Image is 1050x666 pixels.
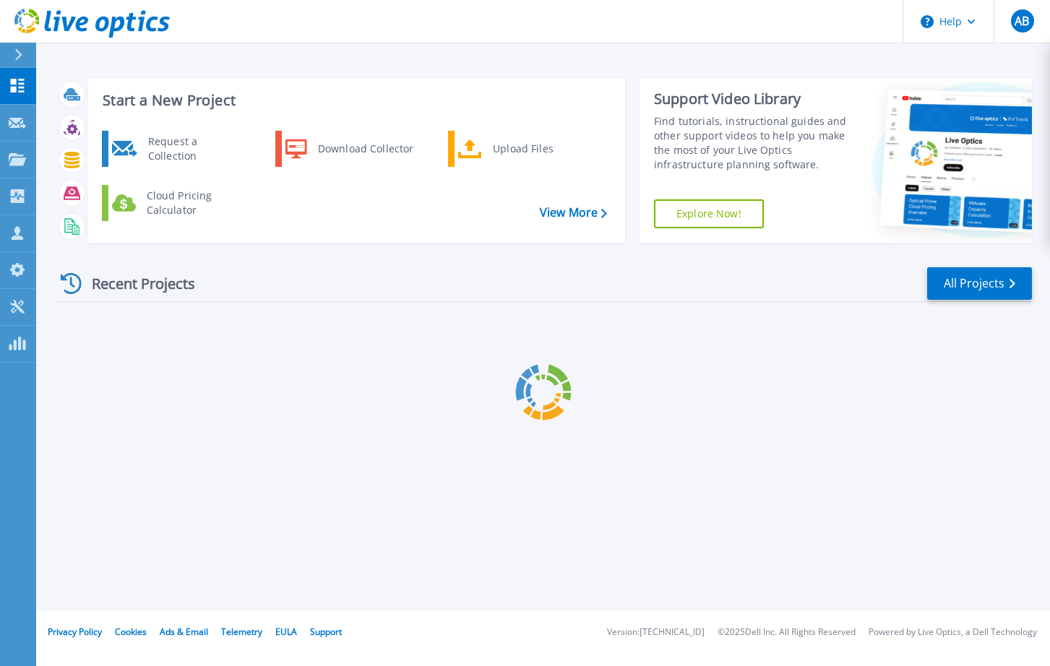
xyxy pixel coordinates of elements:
[115,626,147,638] a: Cookies
[275,131,423,167] a: Download Collector
[275,626,297,638] a: EULA
[540,206,607,220] a: View More
[141,134,246,163] div: Request a Collection
[102,131,250,167] a: Request a Collection
[869,628,1037,637] li: Powered by Live Optics, a Dell Technology
[139,189,246,217] div: Cloud Pricing Calculator
[718,628,856,637] li: © 2025 Dell Inc. All Rights Reserved
[607,628,705,637] li: Version: [TECHNICAL_ID]
[103,92,606,108] h3: Start a New Project
[56,266,215,301] div: Recent Projects
[48,626,102,638] a: Privacy Policy
[310,626,342,638] a: Support
[102,185,250,221] a: Cloud Pricing Calculator
[221,626,262,638] a: Telemetry
[654,199,764,228] a: Explore Now!
[654,114,851,172] div: Find tutorials, instructional guides and other support videos to help you make the most of your L...
[486,134,593,163] div: Upload Files
[160,626,208,638] a: Ads & Email
[448,131,596,167] a: Upload Files
[311,134,420,163] div: Download Collector
[927,267,1032,300] a: All Projects
[1015,15,1029,27] span: AB
[654,90,851,108] div: Support Video Library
